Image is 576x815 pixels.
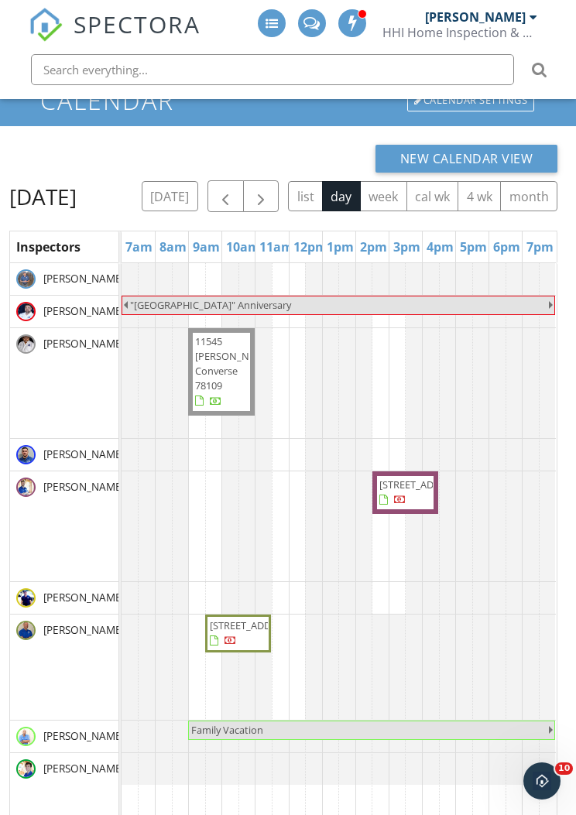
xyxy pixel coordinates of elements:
span: Family Vacation [191,723,263,737]
button: 4 wk [458,181,501,211]
a: SPECTORA [29,21,201,53]
a: 7pm [523,235,557,259]
div: Calendar Settings [407,90,534,111]
button: [DATE] [142,181,198,211]
span: [PERSON_NAME] [40,336,128,351]
span: [STREET_ADDRESS] [210,618,297,632]
h2: [DATE] [9,181,77,212]
span: [PERSON_NAME] [40,479,128,495]
button: cal wk [406,181,459,211]
span: [PERSON_NAME] [40,271,128,286]
iframe: Intercom live chat [523,762,561,800]
a: 10am [222,235,264,259]
img: dsc08126.jpg [16,727,36,746]
div: HHI Home Inspection & Pest Control [382,25,537,40]
a: 2pm [356,235,391,259]
button: New Calendar View [375,145,558,173]
span: [PERSON_NAME] "Captain" [PERSON_NAME] [40,622,261,638]
img: resized_103945_1607186620487.jpeg [16,445,36,464]
img: 20220425_103223.jpg [16,621,36,640]
span: Inspectors [16,238,81,255]
a: 4pm [423,235,458,259]
a: 12pm [290,235,331,259]
span: [PERSON_NAME] [40,303,128,319]
span: SPECTORA [74,8,201,40]
img: 8334a47d40204d029b6682c9b1fdee83.jpeg [16,302,36,321]
a: 5pm [456,235,491,259]
button: month [500,181,557,211]
a: 9am [189,235,224,259]
a: 11am [255,235,297,259]
span: 10 [555,762,573,775]
img: img_0667.jpeg [16,334,36,354]
img: dsc06978.jpg [16,759,36,779]
a: 6pm [489,235,524,259]
button: Previous day [207,180,244,212]
input: Search everything... [31,54,514,85]
span: [STREET_ADDRESS] [379,478,466,491]
img: The Best Home Inspection Software - Spectora [29,8,63,42]
button: week [360,181,407,211]
a: Calendar Settings [406,88,536,113]
img: dsc07028.jpg [16,478,36,497]
button: Next day [243,180,279,212]
button: list [288,181,323,211]
button: day [322,181,361,211]
a: 7am [122,235,156,259]
span: [PERSON_NAME] [40,447,128,462]
span: [PERSON_NAME] [40,761,128,776]
span: 11545 [PERSON_NAME], Converse 78109 [195,334,276,393]
h1: Calendar [40,87,537,114]
span: [PERSON_NAME] [40,728,128,744]
img: jj.jpg [16,269,36,289]
img: img_7310_small.jpeg [16,588,36,608]
a: 1pm [323,235,358,259]
a: 8am [156,235,190,259]
a: 3pm [389,235,424,259]
span: "[GEOGRAPHIC_DATA]" Anniversary [130,298,291,312]
span: [PERSON_NAME] [40,590,128,605]
div: [PERSON_NAME] [425,9,526,25]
